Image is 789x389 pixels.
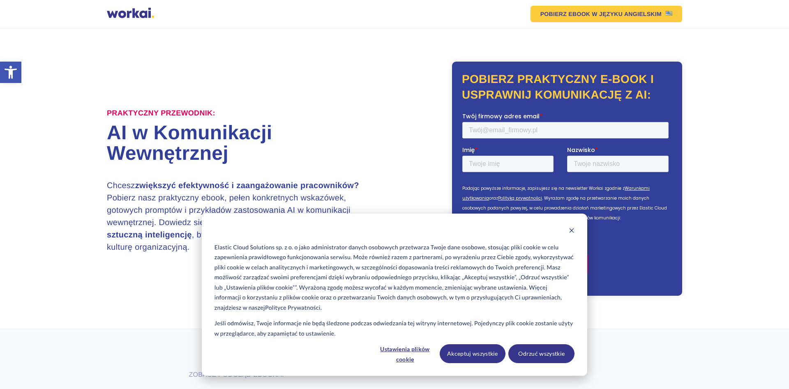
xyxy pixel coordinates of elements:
img: US flag [666,11,672,16]
h2: Pobierz praktyczny e-book i usprawnij komunikację z AI: [462,71,672,103]
button: Ustawienia plików cookie [374,344,437,363]
em: POBIERZ EBOOK [540,11,591,17]
button: Odrzuć wszystkie [508,344,574,363]
p: Elastic Cloud Solutions sp. z o. o jako administrator danych osobowych przetwarza Twoje dane osob... [215,242,574,313]
button: Dismiss cookie banner [569,226,574,237]
h3: Chcesz Pobierz nasz praktyczny ebook, pełen konkretnych wskazówek, gotowych promptów i przykładów... [107,180,366,253]
a: POBIERZ EBOOKW JĘZYKU ANGIELSKIMUS flag [531,6,682,22]
p: Jeśli odmówisz, Twoje informacje nie będą śledzone podczas odwiedzania tej witryny internetowej. ... [215,318,574,338]
strong: zwiększyć efektywność i zaangażowanie pracowników? [135,181,359,190]
h1: AI w Komunikacji Wewnętrznej [107,123,394,164]
iframe: Form 1 [462,112,672,281]
p: ZOBACZ PODGLĄD EBOOKA: [107,370,366,380]
div: Cookie banner [202,214,587,376]
button: Akceptuj wszystkie [440,344,506,363]
a: Polityce Prywatności. [265,303,322,313]
label: Praktyczny przewodnik: [107,109,215,118]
